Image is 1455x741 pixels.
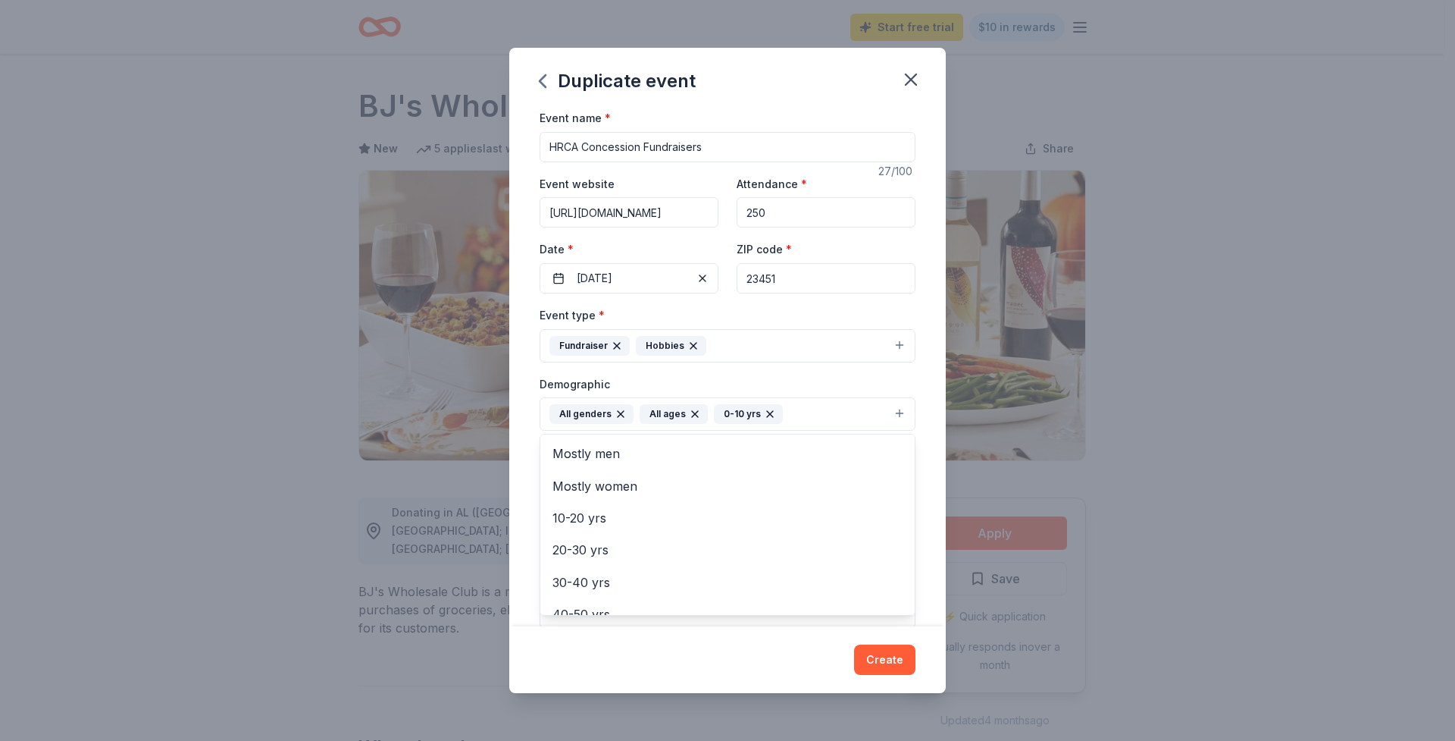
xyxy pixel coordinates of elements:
[552,573,903,592] span: 30-40 yrs
[552,540,903,560] span: 20-30 yrs
[552,444,903,463] span: Mostly men
[549,404,634,424] div: All genders
[552,476,903,496] span: Mostly women
[540,397,915,431] button: All gendersAll ages0-10 yrs
[640,404,708,424] div: All ages
[552,604,903,624] span: 40-50 yrs
[552,508,903,528] span: 10-20 yrs
[540,434,915,616] div: All gendersAll ages0-10 yrs
[714,404,783,424] div: 0-10 yrs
